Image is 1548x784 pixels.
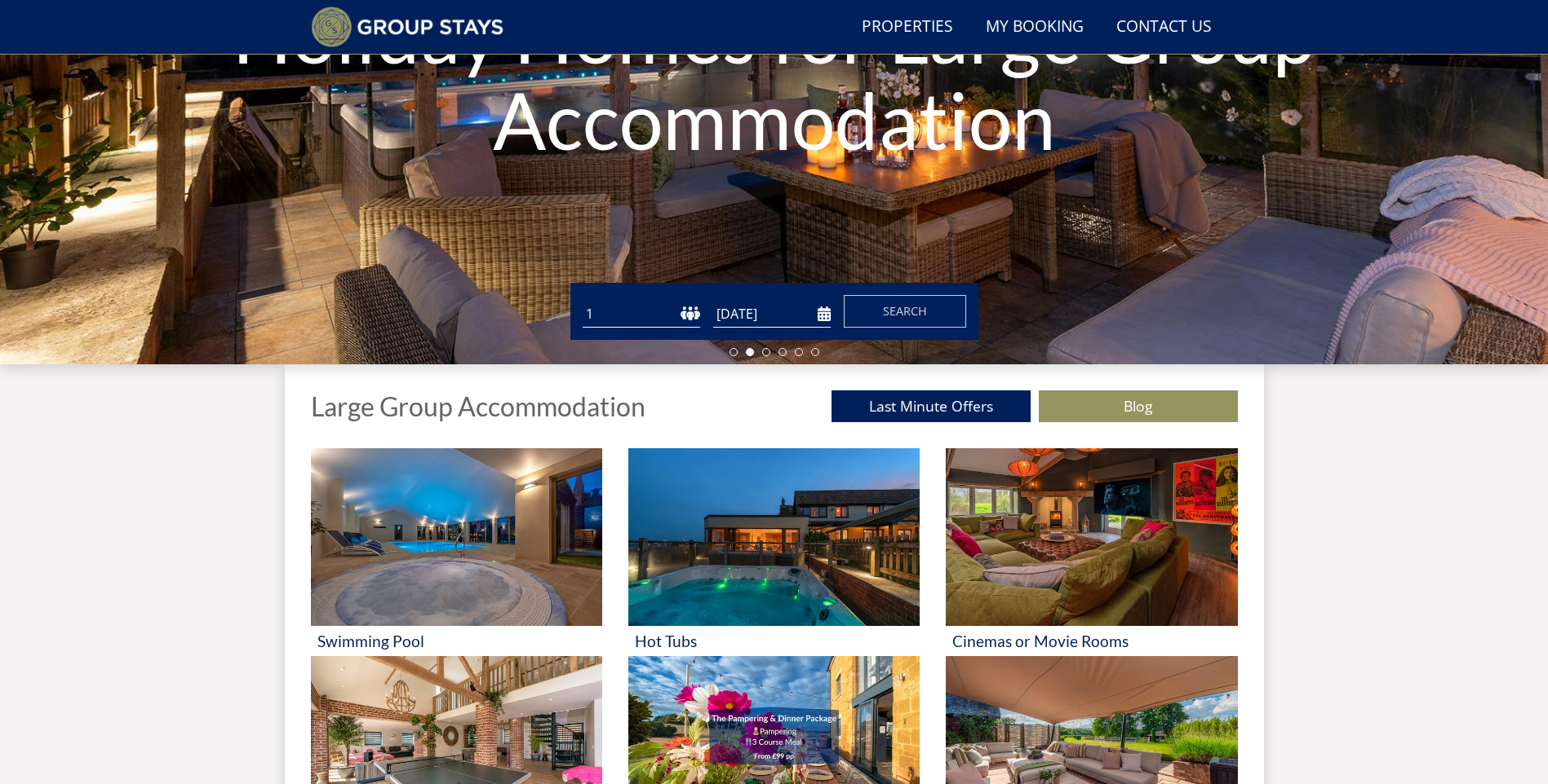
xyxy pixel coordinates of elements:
h3: Cinemas or Movie Rooms [952,632,1231,650]
a: Last Minute Offers [832,390,1031,422]
h1: Large Group Accommodation [311,392,645,421]
a: Blog [1039,390,1238,422]
a: My Booking [979,9,1090,46]
a: 'Swimming Pool' - Large Group Accommodation Holiday Ideas Swimming Pool [311,448,602,656]
input: Arrival Date [713,301,831,328]
img: 'Swimming Pool' - Large Group Accommodation Holiday Ideas [311,448,602,626]
a: 'Cinemas or Movie Rooms' - Large Group Accommodation Holiday Ideas Cinemas or Movie Rooms [946,448,1237,656]
button: Search [844,295,966,328]
img: 'Hot Tubs' - Large Group Accommodation Holiday Ideas [628,448,920,626]
a: Contact Us [1110,9,1218,46]
h3: Swimming Pool [317,632,596,650]
a: Properties [855,9,960,46]
img: 'Cinemas or Movie Rooms' - Large Group Accommodation Holiday Ideas [946,448,1237,626]
img: Group Stays [311,7,504,47]
h3: Hot Tubs [635,632,913,650]
span: Search [883,303,927,319]
a: 'Hot Tubs' - Large Group Accommodation Holiday Ideas Hot Tubs [628,448,920,656]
